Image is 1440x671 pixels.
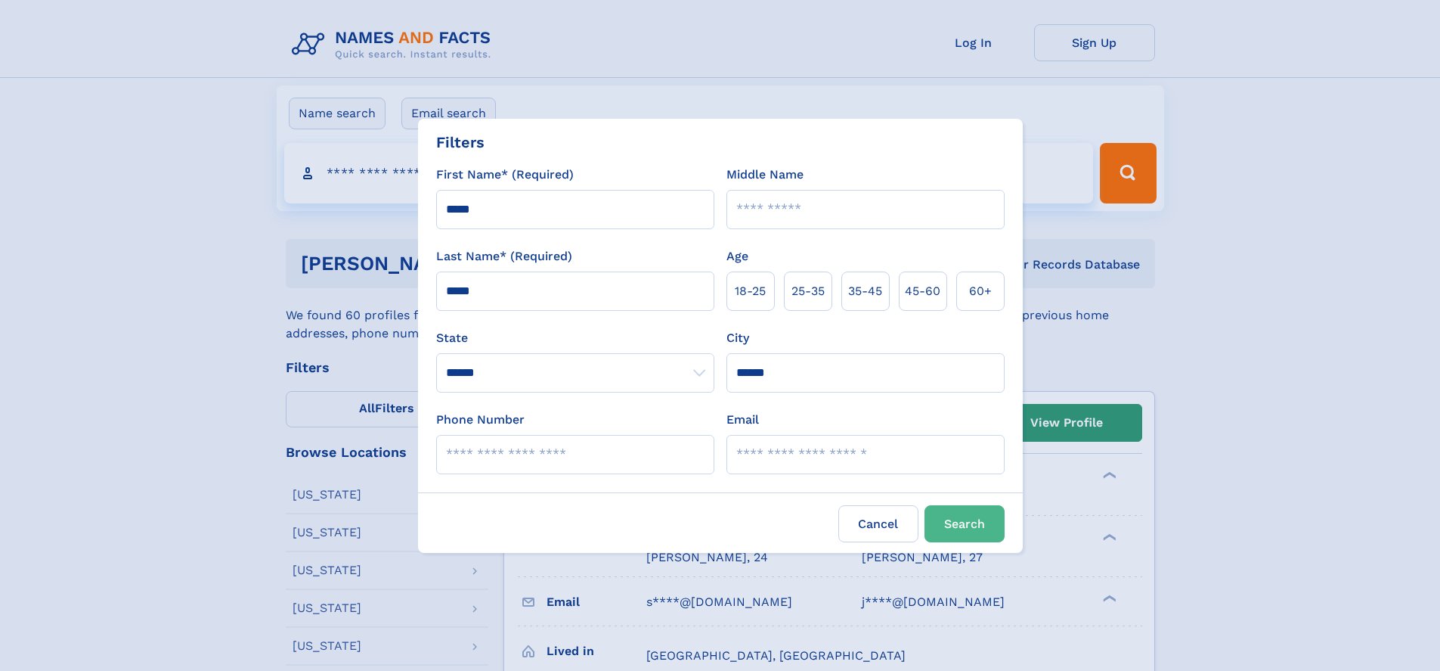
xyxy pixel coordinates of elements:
[924,505,1005,542] button: Search
[848,282,882,300] span: 35‑45
[838,505,918,542] label: Cancel
[791,282,825,300] span: 25‑35
[436,329,714,347] label: State
[726,411,759,429] label: Email
[436,131,485,154] div: Filters
[969,282,992,300] span: 60+
[726,166,804,184] label: Middle Name
[905,282,940,300] span: 45‑60
[436,247,572,266] label: Last Name* (Required)
[735,282,766,300] span: 18‑25
[726,247,748,266] label: Age
[726,329,749,347] label: City
[436,411,525,429] label: Phone Number
[436,166,574,184] label: First Name* (Required)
